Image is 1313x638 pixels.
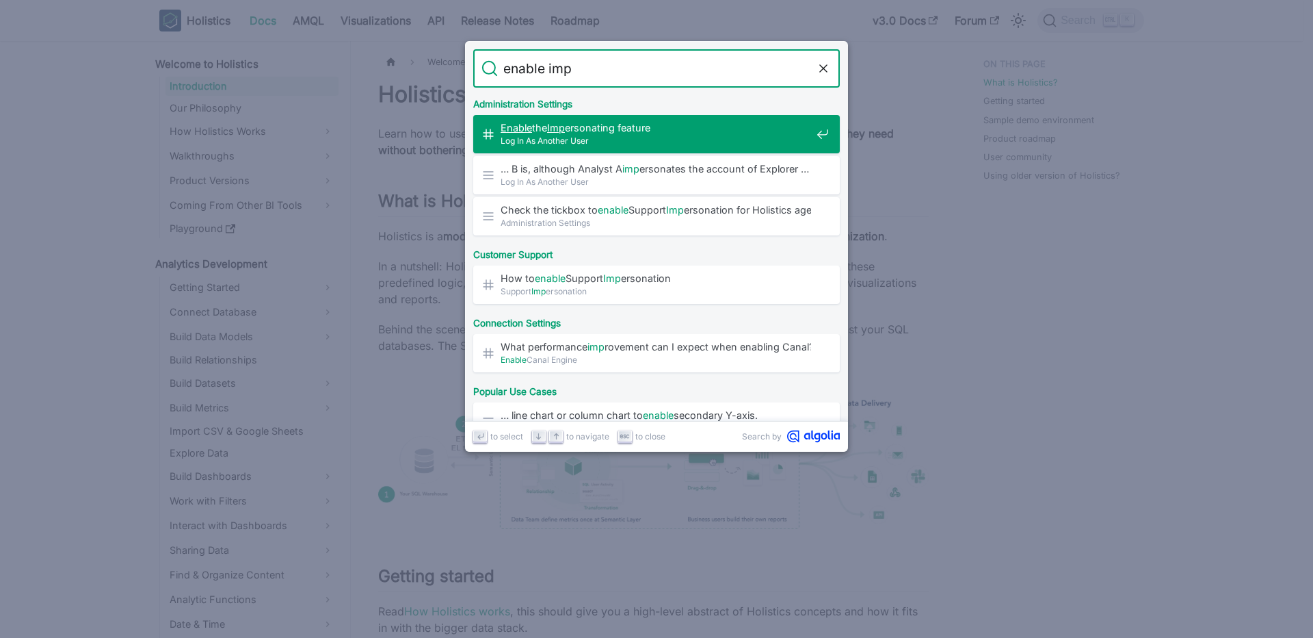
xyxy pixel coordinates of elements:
span: Search by [742,430,782,443]
mark: imp [622,163,639,175]
mark: enable [598,204,628,216]
span: to select [490,430,523,443]
span: What performance rovement can I expect when enabling Canal?​ [501,340,811,353]
div: Administration Settings [470,88,843,115]
a: Check the tickbox toenableSupportImpersonation for Holistics agents …Administration Settings [473,197,840,235]
div: Connection Settings [470,307,843,334]
span: … line chart or column chart to secondary Y-axis. [501,409,811,422]
svg: Algolia [787,430,840,443]
span: the ersonating feature​ [501,121,811,134]
div: Popular Use Cases [470,375,843,403]
mark: enable [643,409,674,421]
button: Clear the query [815,60,832,77]
a: What performanceimprovement can I expect when enabling Canal?​EnableCanal Engine [473,334,840,372]
mark: imp [587,341,605,353]
span: to close [635,430,665,443]
span: How to Support ersonation​ [501,272,811,285]
mark: Imp [531,286,546,296]
mark: enable [535,272,566,284]
a: Search byAlgolia [742,430,840,443]
span: Administration Settings [501,216,811,229]
mark: Imp [547,122,565,133]
a: … line chart or column chart toenablesecondary Y-axis.Adding annotations to charts [473,403,840,441]
mark: Imp [666,204,684,216]
input: Search docs [498,49,815,88]
span: Check the tickbox to Support ersonation for Holistics agents … [501,203,811,216]
mark: Enable [501,122,532,133]
span: to navigate [566,430,609,443]
span: Support ersonation [501,285,811,298]
a: How toenableSupportImpersonation​SupportImpersonation [473,266,840,304]
svg: Arrow down [533,431,544,442]
svg: Escape key [620,431,630,442]
span: Canal Engine [501,353,811,366]
mark: Enable [501,355,527,365]
svg: Enter key [475,431,486,442]
span: … B is, although Analyst A ersonates the account of Explorer … [501,162,811,175]
svg: Arrow up [551,431,561,442]
span: Log In As Another User [501,175,811,188]
mark: Imp [603,272,621,284]
a: EnabletheImpersonating feature​Log In As Another User [473,115,840,153]
div: Customer Support [470,238,843,266]
a: … B is, although Analyst Aimpersonates the account of Explorer …Log In As Another User [473,156,840,194]
span: Log In As Another User [501,134,811,147]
